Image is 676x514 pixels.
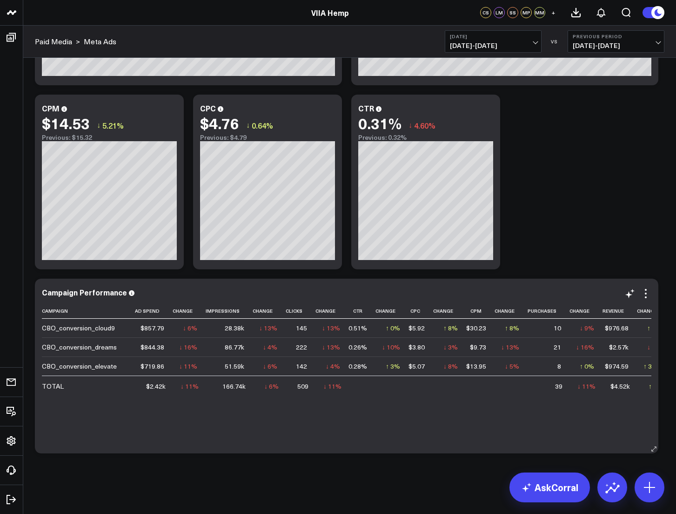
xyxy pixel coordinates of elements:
span: ↓ [408,119,412,131]
div: Campaign Performance [42,287,127,297]
div: ↑ 0% [386,323,400,333]
div: $30.23 [466,323,486,333]
div: $857.79 [141,323,164,333]
div: ↓ 6% [264,382,279,391]
a: Paid Media [35,36,72,47]
div: $974.59 [605,362,629,371]
div: ↓ 6% [263,362,277,371]
div: ↓ 11% [179,362,197,371]
div: MP [521,7,532,18]
div: 142 [296,362,307,371]
span: 4.60% [414,120,435,130]
th: Change [253,303,286,319]
b: [DATE] [450,34,536,39]
b: Previous Period [573,34,659,39]
div: ↓ 11% [323,382,341,391]
span: [DATE] - [DATE] [450,42,536,49]
th: Change [637,303,670,319]
div: 0.26% [348,343,367,352]
div: ↑ 8% [505,323,519,333]
th: Clicks [286,303,315,319]
div: ↓ 5% [505,362,519,371]
a: Meta Ads [84,36,116,47]
div: Previous: $4.79 [200,134,335,141]
div: 10 [554,323,561,333]
th: Impressions [206,303,253,319]
div: 166.74k [222,382,246,391]
span: ↓ [97,119,100,131]
div: 86.77k [225,343,244,352]
th: Change [495,303,528,319]
div: LM [494,7,505,18]
span: 0.64% [252,120,273,130]
th: Cpc [408,303,433,319]
div: ↓ 13% [259,323,277,333]
div: ↓ 16% [576,343,594,352]
div: $2.42k [146,382,166,391]
div: $2.57k [609,343,629,352]
div: $4.52k [610,382,630,391]
div: ↓ 4% [263,343,277,352]
div: ↓ 4% [326,362,340,371]
th: Change [173,303,206,319]
div: ↓ 11% [577,382,596,391]
div: ↓ 10% [382,343,400,352]
div: $3.80 [408,343,425,352]
button: + [548,7,559,18]
div: ↓ 7% [647,343,662,352]
th: Campaign [42,303,135,319]
div: CTR [358,103,374,113]
span: + [551,9,556,16]
th: Change [569,303,602,319]
div: ↓ 13% [501,343,519,352]
div: $13.95 [466,362,486,371]
div: Previous: $15.32 [42,134,177,141]
div: 28.38k [225,323,244,333]
div: ↑ 36% [643,362,662,371]
div: 51.59k [225,362,244,371]
div: 222 [296,343,307,352]
div: $844.38 [141,343,164,352]
div: > [35,36,80,47]
th: Cpm [466,303,495,319]
div: SS [507,7,518,18]
div: CPC [200,103,216,113]
div: ↓ 16% [179,343,197,352]
div: $4.76 [200,115,239,131]
div: CPM [42,103,60,113]
div: ↑ 8% [443,323,458,333]
div: ↓ 8% [443,362,458,371]
button: [DATE][DATE]-[DATE] [445,30,542,53]
div: $9.73 [470,343,486,352]
div: $976.68 [605,323,629,333]
div: ↓ 6% [183,323,197,333]
div: CBO_conversion_elevate [42,362,117,371]
div: $719.86 [141,362,164,371]
div: TOTAL [42,382,64,391]
div: $5.92 [408,323,425,333]
div: ↑ 3% [649,382,663,391]
div: CBO_conversion_dreams [42,343,117,352]
div: CS [480,7,491,18]
th: Ad Spend [135,303,173,319]
div: ↑ 0% [580,362,594,371]
div: 0.31% [358,115,402,131]
div: 21 [554,343,561,352]
div: 39 [555,382,562,391]
div: Previous: 0.32% [358,134,493,141]
div: ↓ 13% [322,343,340,352]
th: Change [375,303,408,319]
div: ↓ 3% [443,343,458,352]
div: 145 [296,323,307,333]
th: Change [433,303,466,319]
a: VIIA Hemp [311,7,349,18]
div: 509 [297,382,308,391]
div: $14.53 [42,115,90,131]
div: ↓ 9% [580,323,594,333]
th: Revenue [602,303,637,319]
th: Purchases [528,303,569,319]
div: 0.51% [348,323,367,333]
div: ↓ 11% [181,382,199,391]
div: CBO_conversion_cloud9 [42,323,115,333]
div: ↑ 3% [386,362,400,371]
